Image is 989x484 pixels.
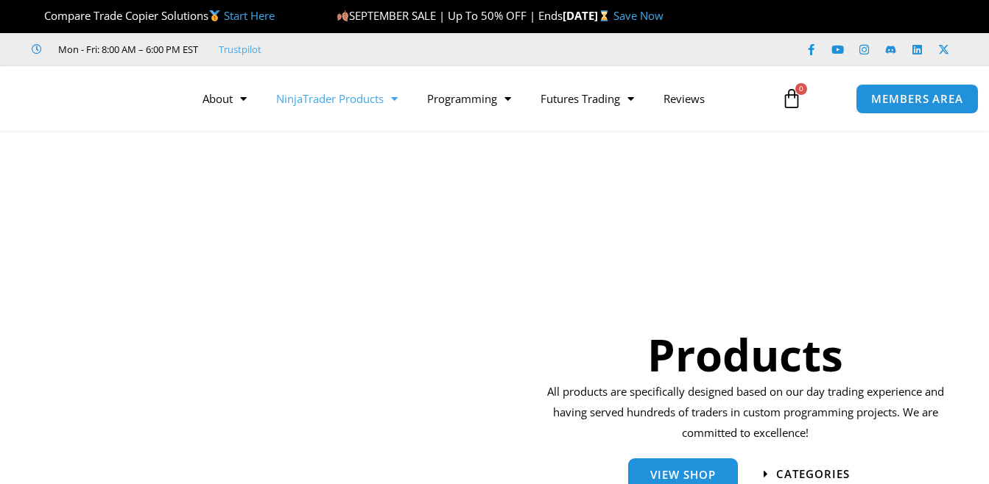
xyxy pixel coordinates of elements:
a: Save Now [613,8,664,23]
h1: Products [542,324,949,385]
img: 🥇 [209,10,220,21]
span: 0 [795,83,807,95]
span: View Shop [650,469,716,480]
span: Mon - Fri: 8:00 AM – 6:00 PM EST [54,40,198,58]
a: MEMBERS AREA [856,84,979,114]
p: All products are specifically designed based on our day trading experience and having served hund... [542,382,949,444]
a: Trustpilot [219,40,261,58]
span: Compare Trade Copier Solutions [32,8,275,23]
span: categories [776,469,850,480]
img: 🍂 [337,10,348,21]
a: Futures Trading [526,82,649,115]
img: 🏆 [32,10,43,21]
span: SEPTEMBER SALE | Up To 50% OFF | Ends [337,8,563,23]
nav: Menu [188,82,772,115]
img: LogoAI | Affordable Indicators – NinjaTrader [19,72,177,125]
strong: [DATE] [563,8,613,23]
a: Reviews [649,82,719,115]
a: 0 [759,77,824,120]
span: MEMBERS AREA [871,93,963,104]
a: Start Here [224,8,275,23]
img: ⌛ [599,10,610,21]
a: NinjaTrader Products [261,82,412,115]
a: About [188,82,261,115]
a: Programming [412,82,526,115]
a: categories [764,469,850,480]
